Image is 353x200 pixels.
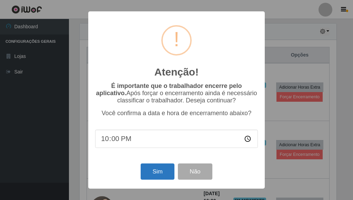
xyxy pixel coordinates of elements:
[95,110,258,117] p: Você confirma a data e hora de encerramento abaixo?
[154,66,199,78] h2: Atenção!
[95,82,258,104] p: Após forçar o encerramento ainda é necessário classificar o trabalhador. Deseja continuar?
[96,82,242,97] b: É importante que o trabalhador encerre pelo aplicativo.
[141,163,174,180] button: Sim
[178,163,212,180] button: Não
